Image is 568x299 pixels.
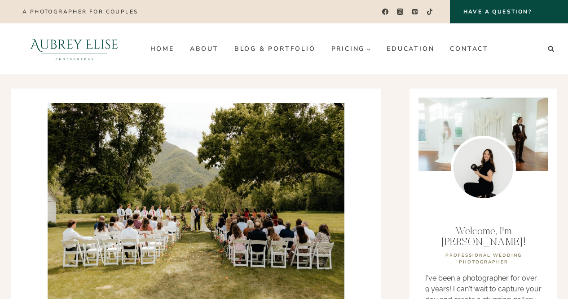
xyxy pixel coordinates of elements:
[425,226,542,248] p: Welcome, I'm [PERSON_NAME]!
[331,45,371,52] span: Pricing
[142,42,496,56] nav: Primary
[379,42,442,56] a: Education
[22,9,138,15] p: A photographer for couples
[182,42,226,56] a: About
[423,5,436,18] a: TikTok
[425,252,542,266] p: professional WEDDING PHOTOGRAPHER
[226,42,323,56] a: Blog & Portfolio
[11,23,138,74] img: Aubrey Elise Photography
[379,5,392,18] a: Facebook
[323,42,379,56] a: Pricing
[142,42,182,56] a: Home
[394,5,407,18] a: Instagram
[545,43,557,55] button: View Search Form
[409,5,422,18] a: Pinterest
[451,136,515,201] img: Utah wedding photographer Aubrey Williams
[442,42,497,56] a: Contact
